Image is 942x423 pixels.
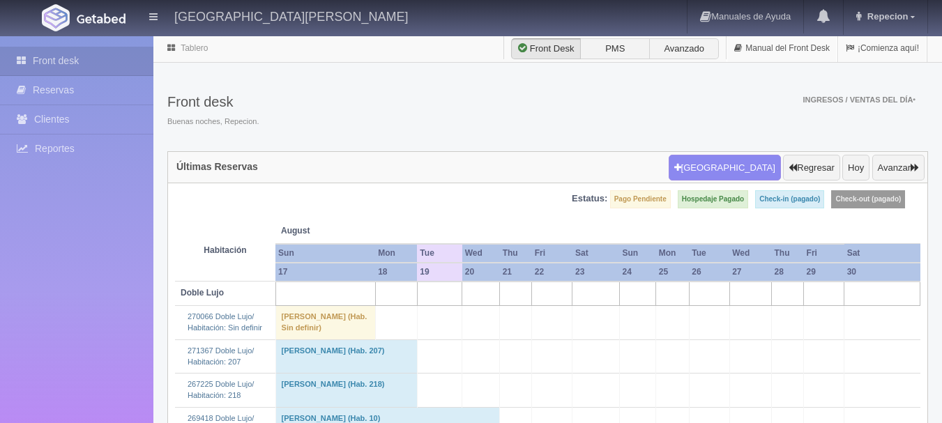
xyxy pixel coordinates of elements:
label: PMS [580,38,650,59]
th: Thu [500,244,532,263]
th: 21 [500,263,532,282]
label: Front Desk [511,38,581,59]
a: Tablero [181,43,208,53]
th: 19 [417,263,462,282]
b: Doble Lujo [181,288,224,298]
button: Avanzar [872,155,925,181]
th: Mon [375,244,417,263]
h3: Front desk [167,94,259,109]
th: 20 [462,263,500,282]
th: 24 [619,263,655,282]
th: Sat [844,244,920,263]
button: Hoy [842,155,869,181]
h4: [GEOGRAPHIC_DATA][PERSON_NAME] [174,7,408,24]
label: Hospedaje Pagado [678,190,748,208]
span: Buenas noches, Repecion. [167,116,259,128]
th: Wed [729,244,771,263]
a: Manual del Front Desk [727,35,837,62]
span: August [281,225,411,237]
h4: Últimas Reservas [176,162,258,172]
th: Thu [771,244,803,263]
button: Regresar [783,155,840,181]
span: Ingresos / Ventas del día [803,95,916,104]
th: 30 [844,263,920,282]
a: 270066 Doble Lujo/Habitación: Sin definir [188,312,262,332]
th: 18 [375,263,417,282]
th: Fri [532,244,572,263]
td: [PERSON_NAME] (Hab. Sin definir) [275,306,375,339]
img: Getabed [77,13,126,24]
th: 27 [729,263,771,282]
label: Avanzado [649,38,719,59]
img: Getabed [42,4,70,31]
th: 17 [275,263,375,282]
th: Wed [462,244,500,263]
a: 267225 Doble Lujo/Habitación: 218 [188,380,254,399]
th: Sun [619,244,655,263]
th: Sun [275,244,375,263]
strong: Habitación [204,245,246,255]
th: 26 [689,263,729,282]
th: 25 [656,263,689,282]
label: Check-out (pagado) [831,190,905,208]
span: Repecion [864,11,909,22]
td: [PERSON_NAME] (Hab. 207) [275,339,417,373]
a: 271367 Doble Lujo/Habitación: 207 [188,346,254,366]
th: Mon [656,244,689,263]
th: Fri [804,244,844,263]
th: 23 [572,263,619,282]
th: 29 [804,263,844,282]
th: 28 [771,263,803,282]
td: [PERSON_NAME] (Hab. 218) [275,374,417,407]
label: Pago Pendiente [610,190,671,208]
th: Tue [417,244,462,263]
label: Check-in (pagado) [755,190,824,208]
th: 22 [532,263,572,282]
a: ¡Comienza aquí! [838,35,927,62]
label: Estatus: [572,192,607,206]
th: Tue [689,244,729,263]
button: [GEOGRAPHIC_DATA] [669,155,781,181]
th: Sat [572,244,619,263]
